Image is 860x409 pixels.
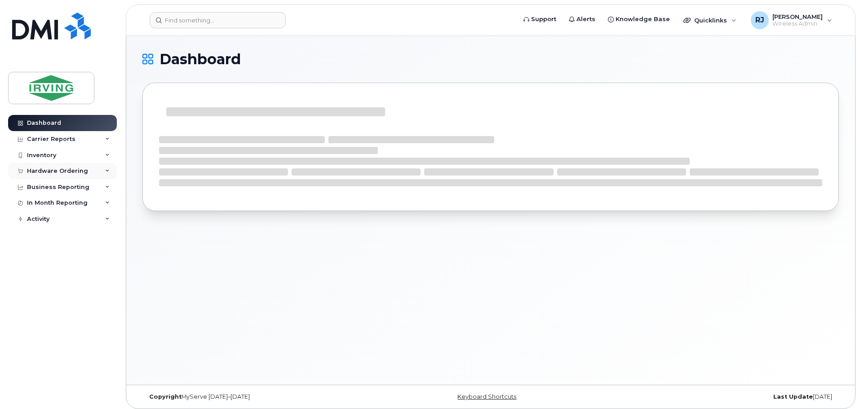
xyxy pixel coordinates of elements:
a: Keyboard Shortcuts [457,393,516,400]
div: MyServe [DATE]–[DATE] [142,393,375,400]
span: Dashboard [160,53,241,66]
div: [DATE] [607,393,839,400]
strong: Last Update [773,393,813,400]
strong: Copyright [149,393,182,400]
